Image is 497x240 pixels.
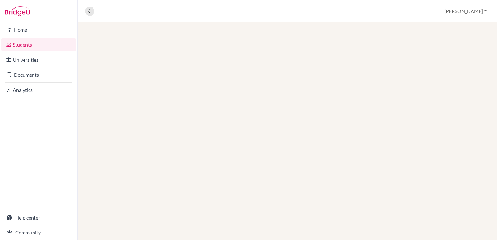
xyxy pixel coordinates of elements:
[1,24,76,36] a: Home
[1,211,76,224] a: Help center
[1,38,76,51] a: Students
[1,84,76,96] a: Analytics
[5,6,30,16] img: Bridge-U
[1,54,76,66] a: Universities
[1,226,76,239] a: Community
[441,5,490,17] button: [PERSON_NAME]
[1,69,76,81] a: Documents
